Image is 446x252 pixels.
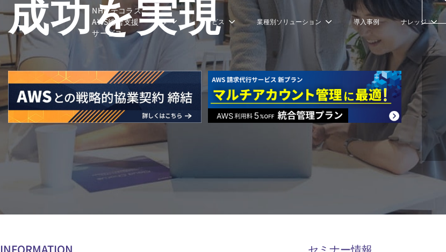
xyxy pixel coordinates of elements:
p: ナレッジ [401,17,437,26]
p: 強み [154,17,177,26]
p: 業種別ソリューション [257,17,332,26]
img: AWSとの戦略的協業契約 締結 [8,71,202,123]
a: 導入事例 [354,17,379,26]
a: AWS総合支援サービス C-Chorus NHN テコラスAWS総合支援サービス [16,5,143,39]
span: NHN テコラス AWS総合支援サービス [92,5,143,39]
p: サービス [199,17,235,26]
img: AWS請求代行サービス 統合管理プラン [208,71,401,123]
